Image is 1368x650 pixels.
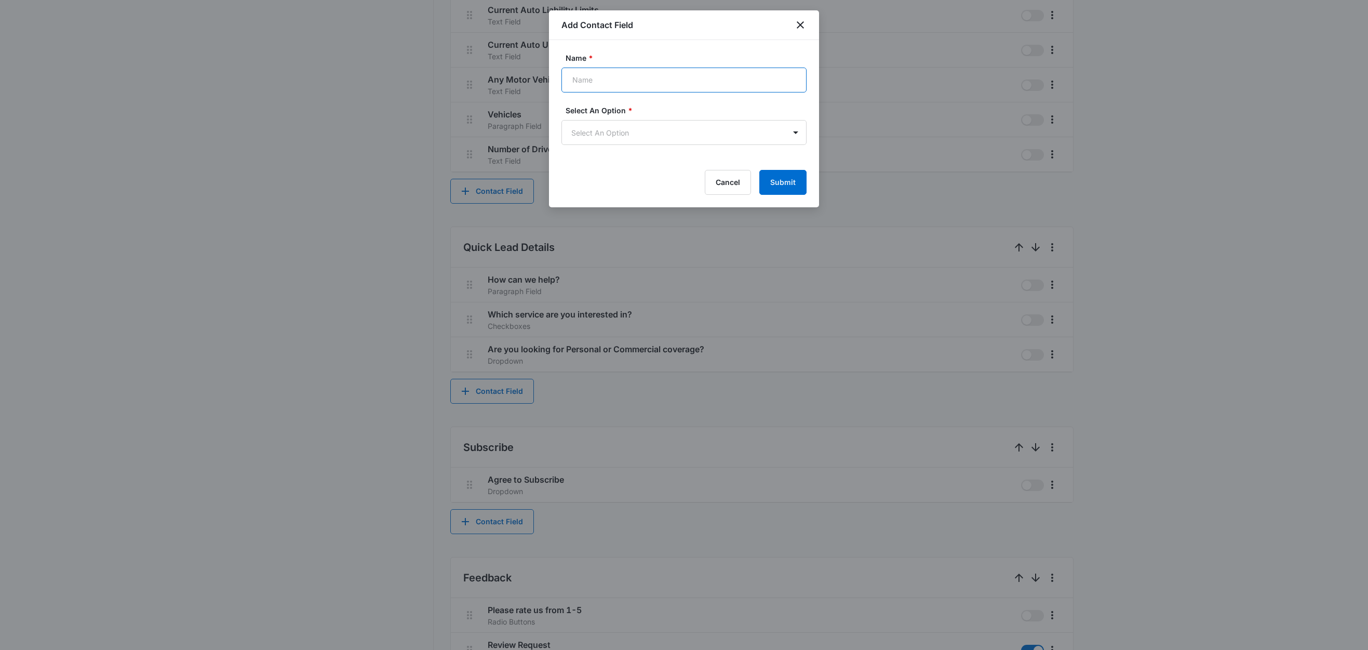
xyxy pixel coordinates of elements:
button: close [794,19,807,31]
label: Name [566,52,811,63]
button: Submit [759,170,807,195]
button: Cancel [705,170,751,195]
input: Name [561,68,807,92]
h1: Add Contact Field [561,19,633,31]
label: Select An Option [566,105,811,116]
